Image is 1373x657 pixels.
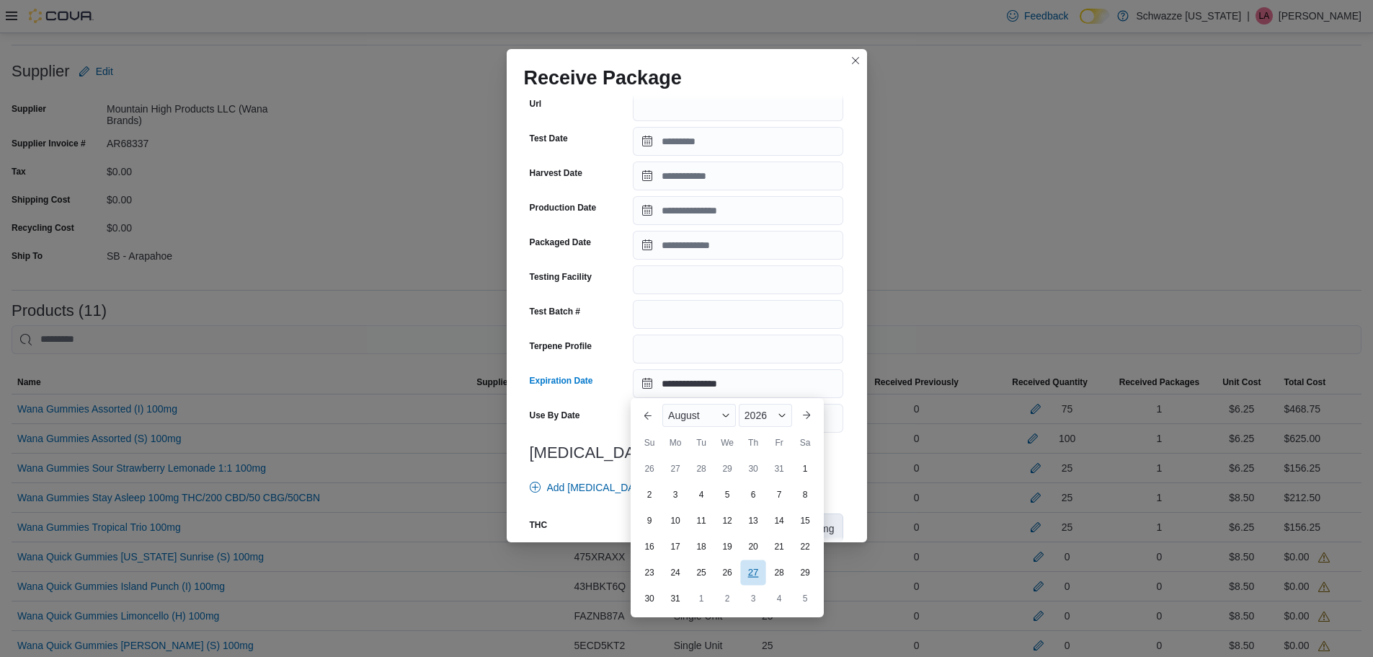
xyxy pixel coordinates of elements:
div: day-2 [716,587,739,610]
div: day-5 [794,587,817,610]
div: day-23 [638,561,661,584]
div: day-11 [690,509,713,532]
div: day-17 [664,535,687,558]
div: day-24 [664,561,687,584]
input: Press the down key to open a popover containing a calendar. [633,196,843,225]
div: Sa [794,431,817,454]
div: day-28 [768,561,791,584]
div: Th [742,431,765,454]
div: day-3 [664,483,687,506]
label: Testing Facility [530,271,592,283]
label: Packaged Date [530,237,591,248]
div: day-27 [740,560,765,586]
label: Production Date [530,202,597,213]
span: 2026 [745,410,767,421]
input: Press the down key to open a popover containing a calendar. [633,231,843,260]
div: Tu [690,431,713,454]
label: Harvest Date [530,167,582,179]
button: Previous Month [636,404,659,427]
div: day-31 [664,587,687,610]
label: Use By Date [530,410,580,421]
button: Next month [795,404,818,427]
div: day-3 [742,587,765,610]
div: day-27 [664,457,687,480]
div: day-14 [768,509,791,532]
div: day-4 [690,483,713,506]
div: Mo [664,431,687,454]
h1: Receive Package [524,66,682,89]
input: Press the down key to open a popover containing a calendar. [633,127,843,156]
div: August, 2026 [636,456,818,612]
label: Test Date [530,133,568,144]
span: Add [MEDICAL_DATA] [547,480,649,495]
div: day-6 [742,483,765,506]
div: day-2 [638,483,661,506]
div: Button. Open the month selector. August is currently selected. [662,404,736,427]
h3: [MEDICAL_DATA] [530,444,844,462]
div: day-26 [638,457,661,480]
label: Expiration Date [530,375,593,387]
div: day-22 [794,535,817,558]
div: day-31 [768,457,791,480]
div: day-20 [742,535,765,558]
div: mg [812,514,843,542]
div: Button. Open the year selector. 2026 is currently selected. [739,404,792,427]
button: Add [MEDICAL_DATA] [524,473,655,502]
div: day-30 [742,457,765,480]
div: day-8 [794,483,817,506]
div: day-9 [638,509,661,532]
div: day-21 [768,535,791,558]
div: day-1 [794,457,817,480]
div: day-7 [768,483,791,506]
div: day-26 [716,561,739,584]
input: Press the down key to open a popover containing a calendar. [633,162,843,190]
div: day-25 [690,561,713,584]
button: Closes this modal window [847,52,864,69]
div: day-16 [638,535,661,558]
div: day-13 [742,509,765,532]
div: day-12 [716,509,739,532]
div: day-5 [716,483,739,506]
div: day-30 [638,587,661,610]
div: day-4 [768,587,791,610]
div: day-29 [716,457,739,480]
div: day-15 [794,509,817,532]
label: THC [530,519,548,531]
input: Press the down key to enter a popover containing a calendar. Press the escape key to close the po... [633,369,843,398]
label: Url [530,98,542,110]
div: day-1 [690,587,713,610]
div: Su [638,431,661,454]
div: day-19 [716,535,739,558]
span: August [668,410,700,421]
div: day-10 [664,509,687,532]
div: day-18 [690,535,713,558]
div: We [716,431,739,454]
div: Fr [768,431,791,454]
label: Test Batch # [530,306,580,317]
div: day-28 [690,457,713,480]
label: Terpene Profile [530,340,592,352]
div: day-29 [794,561,817,584]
